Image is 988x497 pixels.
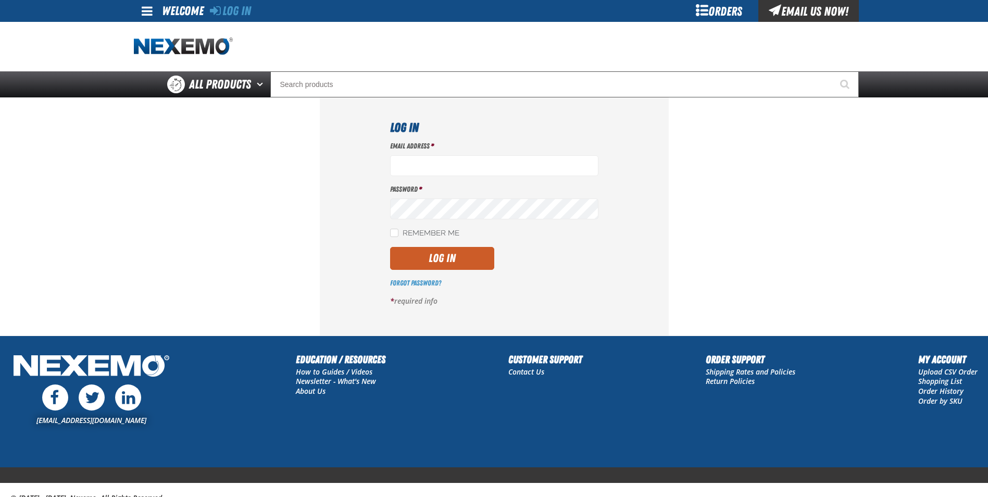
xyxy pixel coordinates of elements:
[706,376,755,386] a: Return Policies
[253,71,270,97] button: Open All Products pages
[296,352,385,367] h2: Education / Resources
[706,352,795,367] h2: Order Support
[918,376,962,386] a: Shopping List
[390,229,459,239] label: Remember Me
[508,367,544,377] a: Contact Us
[10,352,172,382] img: Nexemo Logo
[296,367,372,377] a: How to Guides / Videos
[918,396,962,406] a: Order by SKU
[390,141,598,151] label: Email Address
[390,279,441,287] a: Forgot Password?
[134,38,233,56] a: Home
[134,38,233,56] img: Nexemo logo
[390,247,494,270] button: Log In
[270,71,859,97] input: Search
[210,4,251,18] a: Log In
[833,71,859,97] button: Start Searching
[189,75,251,94] span: All Products
[918,386,964,396] a: Order History
[296,386,326,396] a: About Us
[390,296,598,306] p: required info
[390,184,598,194] label: Password
[296,376,376,386] a: Newsletter - What's New
[918,352,978,367] h2: My Account
[390,229,398,237] input: Remember Me
[390,118,598,137] h1: Log In
[36,415,146,425] a: [EMAIL_ADDRESS][DOMAIN_NAME]
[706,367,795,377] a: Shipping Rates and Policies
[508,352,582,367] h2: Customer Support
[918,367,978,377] a: Upload CSV Order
